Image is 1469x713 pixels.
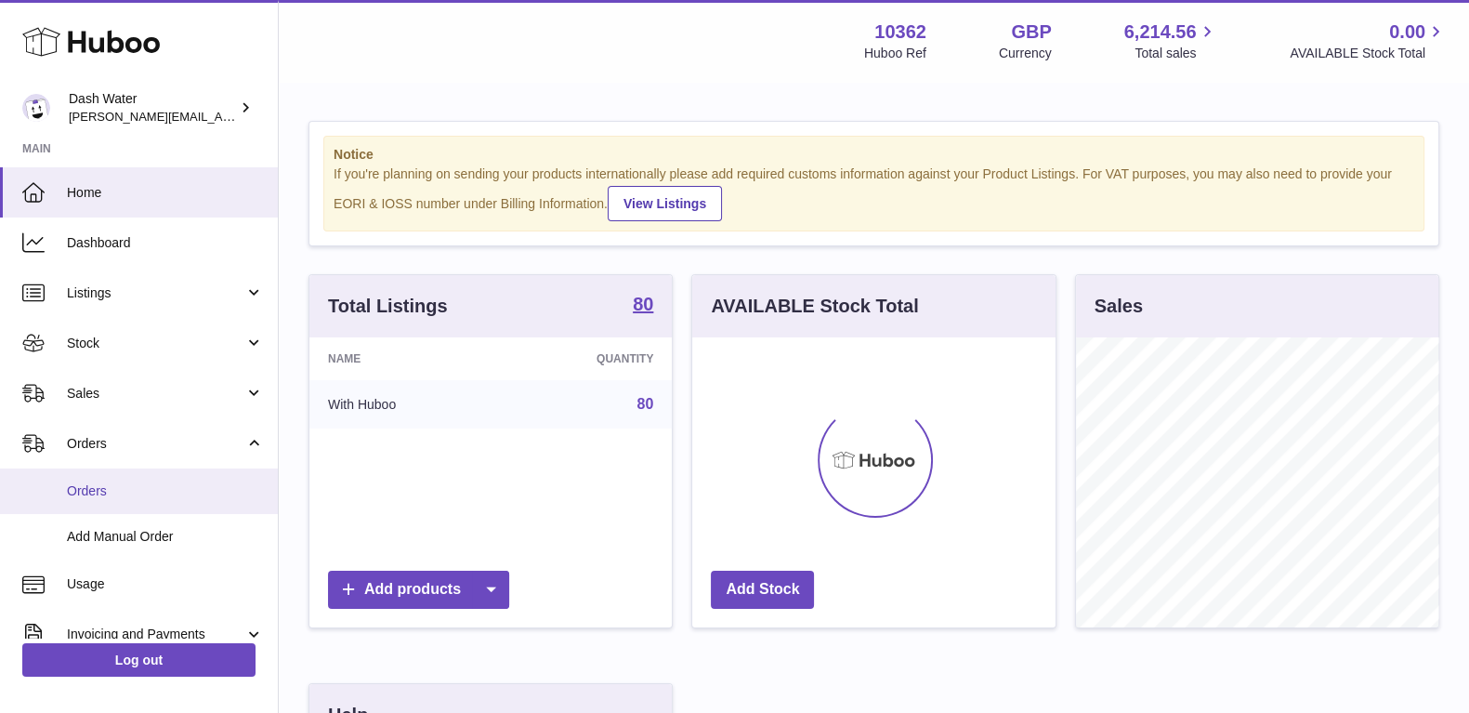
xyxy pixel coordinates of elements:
th: Quantity [501,337,672,380]
div: Huboo Ref [864,45,926,62]
a: 0.00 AVAILABLE Stock Total [1290,20,1447,62]
a: Log out [22,643,256,677]
a: 80 [633,295,653,317]
span: Listings [67,284,244,302]
a: View Listings [608,186,722,221]
span: Orders [67,482,264,500]
span: Usage [67,575,264,593]
h3: AVAILABLE Stock Total [711,294,918,319]
img: james@dash-water.com [22,94,50,122]
h3: Sales [1095,294,1143,319]
strong: 10362 [874,20,926,45]
a: Add products [328,571,509,609]
span: 6,214.56 [1124,20,1197,45]
div: If you're planning on sending your products internationally please add required customs informati... [334,165,1414,221]
strong: Notice [334,146,1414,164]
span: Home [67,184,264,202]
span: Sales [67,385,244,403]
span: Total sales [1135,45,1217,62]
span: Orders [67,435,244,453]
span: AVAILABLE Stock Total [1290,45,1447,62]
a: Add Stock [711,571,814,609]
span: Stock [67,335,244,352]
h3: Total Listings [328,294,448,319]
span: Add Manual Order [67,528,264,546]
span: 0.00 [1389,20,1425,45]
a: 80 [637,396,654,412]
div: Dash Water [69,90,236,125]
strong: 80 [633,295,653,313]
span: Invoicing and Payments [67,626,244,643]
td: With Huboo [309,380,501,429]
a: 6,214.56 Total sales [1124,20,1218,62]
span: Dashboard [67,234,264,252]
div: Currency [999,45,1052,62]
strong: GBP [1011,20,1051,45]
th: Name [309,337,501,380]
span: [PERSON_NAME][EMAIL_ADDRESS][DOMAIN_NAME] [69,109,373,124]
